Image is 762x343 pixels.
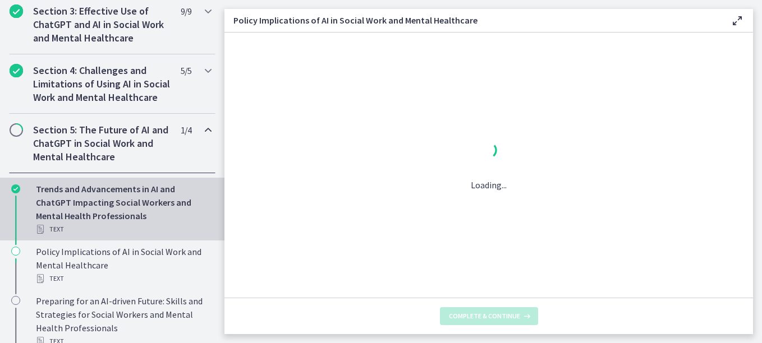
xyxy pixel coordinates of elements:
h2: Section 4: Challenges and Limitations of Using AI in Social Work and Mental Healthcare [33,64,170,104]
p: Loading... [471,178,507,192]
div: Text [36,272,211,285]
div: 1 [471,139,507,165]
span: 5 / 5 [181,64,191,77]
h3: Policy Implications of AI in Social Work and Mental Healthcare [233,13,713,27]
i: Completed [10,64,23,77]
div: Trends and Advancements in AI and ChatGPT Impacting Social Workers and Mental Health Professionals [36,182,211,236]
span: 1 / 4 [181,123,191,137]
div: Text [36,223,211,236]
i: Completed [10,4,23,18]
span: Complete & continue [449,312,520,321]
span: 9 / 9 [181,4,191,18]
h2: Section 5: The Future of AI and ChatGPT in Social Work and Mental Healthcare [33,123,170,164]
i: Completed [11,184,20,193]
h2: Section 3: Effective Use of ChatGPT and AI in Social Work and Mental Healthcare [33,4,170,45]
button: Complete & continue [440,307,538,325]
div: Policy Implications of AI in Social Work and Mental Healthcare [36,245,211,285]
